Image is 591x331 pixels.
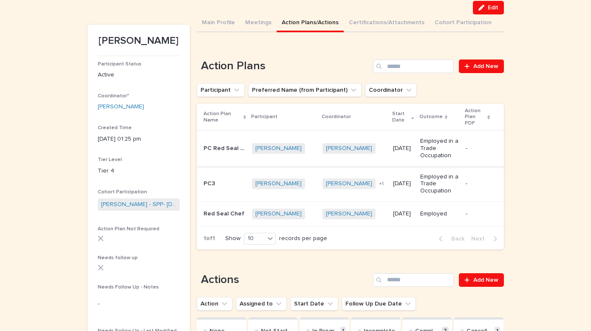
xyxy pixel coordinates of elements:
[255,210,302,218] a: [PERSON_NAME]
[373,273,454,287] input: Search
[466,145,490,152] p: -
[98,285,159,290] span: Needs Follow Up - Notes
[473,277,498,283] span: Add New
[373,59,454,73] input: Search
[98,62,141,67] span: Participant Status
[204,143,247,152] p: PC Red Seal Certification
[420,173,459,195] p: Employed in a Trade Occupation
[432,235,468,243] button: Back
[98,135,180,144] p: [DATE] 01:25 pm
[342,297,416,311] button: Follow Up Due Date
[197,297,232,311] button: Action
[326,210,372,218] a: [PERSON_NAME]
[101,200,176,209] a: [PERSON_NAME] - SPP- [DATE]
[393,210,413,218] p: [DATE]
[473,63,498,69] span: Add New
[98,102,144,111] a: [PERSON_NAME]
[255,145,302,152] a: [PERSON_NAME]
[471,236,490,242] span: Next
[197,131,504,166] tr: PC Red Seal CertificationPC Red Seal Certification [PERSON_NAME] [PERSON_NAME] [DATE]Employed in ...
[430,14,497,32] button: Cohort Participation
[197,59,370,73] h1: Action Plans
[459,273,503,287] a: Add New
[379,181,384,187] span: + 1
[236,297,287,311] button: Assigned to
[459,59,503,73] a: Add New
[98,226,159,232] span: Action Plan Not Required
[326,145,372,152] a: [PERSON_NAME]
[344,14,430,32] button: Certifications/Attachments
[197,201,504,226] tr: Red Seal ChefRed Seal Chef [PERSON_NAME] [PERSON_NAME] [DATE]Employed-
[277,14,344,32] button: Action Plans/Actions
[248,83,362,97] button: Preferred Name (from Participant)
[419,112,443,122] p: Outcome
[392,109,409,125] p: Start Date
[488,5,498,11] span: Edit
[468,235,504,243] button: Next
[197,166,504,201] tr: PC3PC3 [PERSON_NAME] [PERSON_NAME] +1[DATE]Employed in a Trade Occupation-
[98,300,180,308] p: -
[446,236,464,242] span: Back
[197,83,245,97] button: Participant
[465,106,485,128] p: Action Plan PDF
[393,180,413,187] p: [DATE]
[244,234,265,243] div: 10
[197,14,240,32] button: Main Profile
[393,145,413,152] p: [DATE]
[98,71,180,79] p: Active
[98,93,129,99] span: Coordinator*
[225,235,240,242] p: Show
[365,83,417,97] button: Coordinator
[98,35,180,47] p: [PERSON_NAME]
[98,190,147,195] span: Cohort Participation
[98,167,180,175] p: Tier 4
[197,273,370,287] h1: Actions
[251,112,277,122] p: Participant
[466,210,490,218] p: -
[322,112,351,122] p: Coordinator
[279,235,327,242] p: records per page
[98,157,122,162] span: Tier Level
[326,180,372,187] a: [PERSON_NAME]
[420,210,459,218] p: Employed
[466,180,490,187] p: -
[98,125,132,130] span: Created Time
[420,138,459,159] p: Employed in a Trade Occupation
[240,14,277,32] button: Meetings
[204,178,217,187] p: PC3
[473,1,504,14] button: Edit
[204,109,242,125] p: Action Plan Name
[197,228,222,249] p: 1 of 1
[98,255,138,260] span: Needs follow up
[290,297,338,311] button: Start Date
[255,180,302,187] a: [PERSON_NAME]
[204,209,246,218] p: Red Seal Chef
